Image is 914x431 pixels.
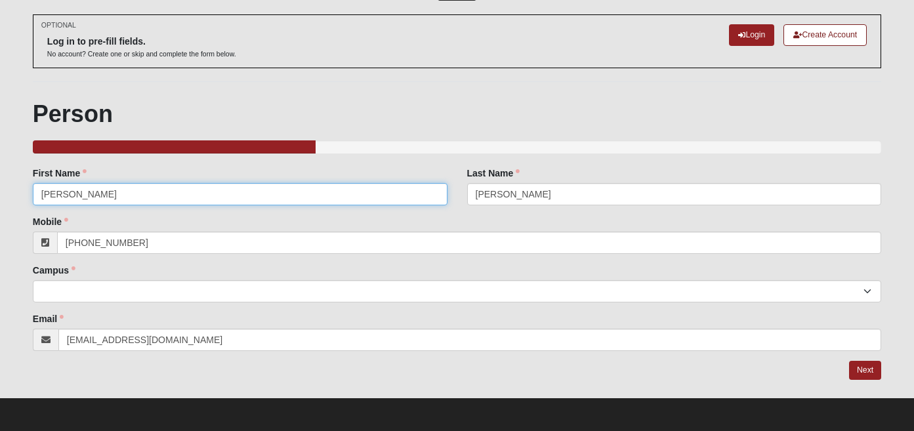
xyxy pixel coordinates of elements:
[33,264,75,277] label: Campus
[33,100,881,128] h1: Person
[33,312,64,325] label: Email
[849,361,881,380] a: Next
[47,49,236,59] p: No account? Create one or skip and complete the form below.
[33,167,87,180] label: First Name
[467,167,520,180] label: Last Name
[783,24,867,46] a: Create Account
[47,36,236,47] h6: Log in to pre-fill fields.
[33,215,68,228] label: Mobile
[729,24,774,46] a: Login
[41,20,76,30] small: OPTIONAL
